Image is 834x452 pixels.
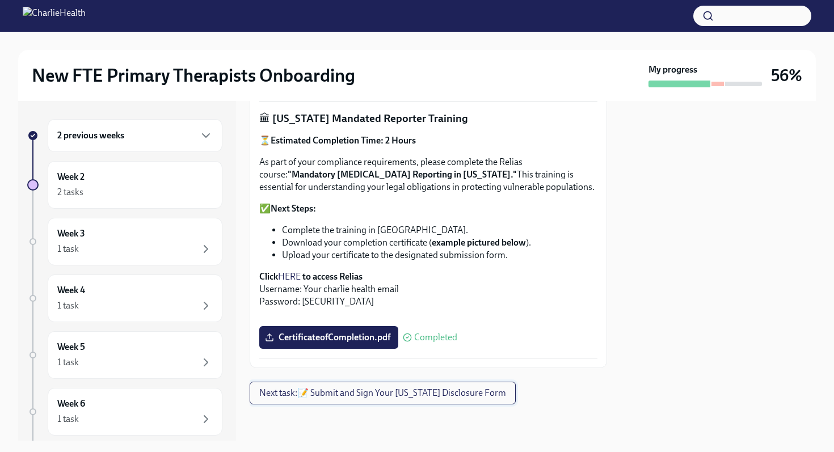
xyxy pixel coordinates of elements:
p: ✅ [259,202,597,215]
strong: "Mandatory [MEDICAL_DATA] Reporting in [US_STATE]." [288,169,517,180]
strong: example pictured below [432,237,526,248]
div: 1 task [57,299,79,312]
li: Upload your certificate to the designated submission form. [282,249,597,261]
strong: My progress [648,64,697,76]
p: Username: Your charlie health email Password: [SECURITY_DATA] [259,271,597,308]
a: Week 51 task [27,331,222,379]
strong: Click [259,271,278,282]
h6: Week 2 [57,171,85,183]
a: Week 22 tasks [27,161,222,209]
span: Next task : 📝 Submit and Sign Your [US_STATE] Disclosure Form [259,387,506,399]
div: 2 previous weeks [48,119,222,152]
img: CharlieHealth [23,7,86,25]
p: ⏳ [259,134,597,147]
a: Week 31 task [27,218,222,265]
h6: Week 3 [57,227,85,240]
span: CertificateofCompletion.pdf [267,332,390,343]
p: As part of your compliance requirements, please complete the Relias course: This training is esse... [259,156,597,193]
div: 2 tasks [57,186,83,198]
li: Complete the training in [GEOGRAPHIC_DATA]. [282,224,597,236]
h6: 2 previous weeks [57,129,124,142]
div: 1 task [57,413,79,425]
a: Week 61 task [27,388,222,436]
strong: to access Relias [302,271,363,282]
strong: Estimated Completion Time: 2 Hours [271,135,416,146]
h6: Week 5 [57,341,85,353]
li: Download your completion certificate ( ). [282,236,597,249]
strong: Next Steps: [271,203,316,214]
div: 1 task [57,356,79,369]
h2: New FTE Primary Therapists Onboarding [32,64,355,87]
span: Completed [414,333,457,342]
label: CertificateofCompletion.pdf [259,326,398,349]
div: 1 task [57,243,79,255]
h6: Week 4 [57,284,85,297]
p: 🏛 [US_STATE] Mandated Reporter Training [259,111,597,126]
a: Week 41 task [27,274,222,322]
h6: Week 6 [57,398,85,410]
h3: 56% [771,65,802,86]
a: HERE [278,271,301,282]
button: Next task:📝 Submit and Sign Your [US_STATE] Disclosure Form [250,382,516,404]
